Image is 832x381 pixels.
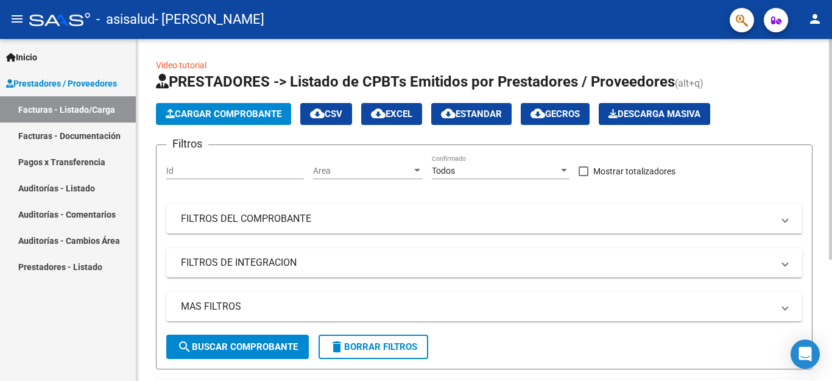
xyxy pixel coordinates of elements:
span: Buscar Comprobante [177,341,298,352]
mat-expansion-panel-header: FILTROS DEL COMPROBANTE [166,204,802,233]
button: Buscar Comprobante [166,335,309,359]
span: - asisalud [96,6,155,33]
app-download-masive: Descarga masiva de comprobantes (adjuntos) [599,103,710,125]
span: EXCEL [371,109,412,119]
span: Estandar [441,109,502,119]
mat-icon: search [177,340,192,354]
button: Cargar Comprobante [156,103,291,125]
button: EXCEL [361,103,422,125]
mat-panel-title: FILTROS DE INTEGRACION [181,256,773,269]
mat-icon: person [808,12,822,26]
span: Gecros [531,109,580,119]
span: Area [313,166,412,176]
span: Prestadores / Proveedores [6,77,117,90]
mat-icon: cloud_download [371,106,386,121]
mat-panel-title: FILTROS DEL COMPROBANTE [181,212,773,226]
button: Borrar Filtros [319,335,428,359]
button: Estandar [431,103,512,125]
h3: Filtros [166,135,208,152]
mat-icon: cloud_download [531,106,545,121]
mat-icon: menu [10,12,24,26]
span: Todos [432,166,455,176]
span: (alt+q) [675,77,703,89]
mat-panel-title: MAS FILTROS [181,300,773,313]
span: PRESTADORES -> Listado de CPBTs Emitidos por Prestadores / Proveedores [156,73,675,90]
mat-icon: cloud_download [310,106,325,121]
span: Mostrar totalizadores [593,164,675,179]
button: Gecros [521,103,590,125]
span: Borrar Filtros [330,341,417,352]
button: Descarga Masiva [599,103,710,125]
span: Descarga Masiva [608,109,700,119]
mat-expansion-panel-header: MAS FILTROS [166,292,802,321]
span: Cargar Comprobante [166,109,281,119]
mat-icon: delete [330,340,344,354]
mat-expansion-panel-header: FILTROS DE INTEGRACION [166,248,802,277]
div: Open Intercom Messenger [791,340,820,369]
span: Inicio [6,51,37,64]
button: CSV [300,103,352,125]
mat-icon: cloud_download [441,106,456,121]
a: Video tutorial [156,60,206,70]
span: CSV [310,109,342,119]
span: - [PERSON_NAME] [155,6,264,33]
